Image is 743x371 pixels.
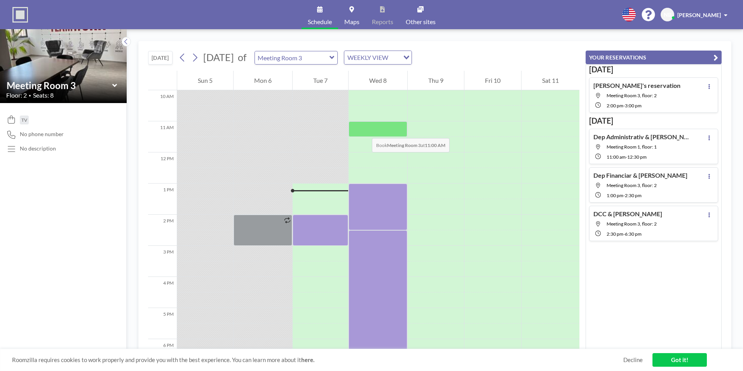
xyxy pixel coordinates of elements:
[625,103,642,108] span: 3:00 PM
[308,19,332,25] span: Schedule
[607,144,657,150] span: Meeting Room 1, floor: 1
[234,71,292,90] div: Mon 6
[607,93,657,98] span: Meeting Room 3, floor: 2
[607,231,623,237] span: 2:30 PM
[607,182,657,188] span: Meeting Room 3, floor: 2
[6,91,27,99] span: Floor: 2
[148,246,177,277] div: 3 PM
[664,11,671,18] span: NB
[464,71,521,90] div: Fri 10
[293,71,348,90] div: Tue 7
[406,19,436,25] span: Other sites
[625,231,642,237] span: 6:30 PM
[607,192,623,198] span: 1:00 PM
[593,82,680,89] h4: [PERSON_NAME]'s reservation
[148,308,177,339] div: 5 PM
[677,12,721,18] span: [PERSON_NAME]
[408,71,464,90] div: Thu 9
[589,116,718,126] h3: [DATE]
[29,93,31,98] span: •
[148,152,177,184] div: 12 PM
[372,138,450,152] span: Book at
[593,133,691,141] h4: Dep Administrativ & [PERSON_NAME]
[148,277,177,308] div: 4 PM
[349,71,407,90] div: Wed 8
[623,103,625,108] span: -
[623,192,625,198] span: -
[148,339,177,370] div: 6 PM
[607,103,623,108] span: 2:00 PM
[391,52,399,63] input: Search for option
[148,184,177,215] div: 1 PM
[387,142,421,148] b: Meeting Room 3
[21,117,27,123] span: TV
[238,51,246,63] span: of
[12,356,623,364] span: Roomzilla requires cookies to work properly and provide you with the best experience. You can lea...
[593,171,687,179] h4: Dep Financiar & [PERSON_NAME]
[148,51,173,65] button: [DATE]
[589,65,718,74] h3: [DATE]
[301,356,314,363] a: here.
[425,142,445,148] b: 11:00 AM
[607,154,626,160] span: 11:00 AM
[20,131,64,138] span: No phone number
[148,215,177,246] div: 2 PM
[344,19,359,25] span: Maps
[623,231,625,237] span: -
[255,51,330,64] input: Meeting Room 3
[148,90,177,121] div: 10 AM
[344,51,412,64] div: Search for option
[203,51,234,63] span: [DATE]
[607,221,657,227] span: Meeting Room 3, floor: 2
[177,71,233,90] div: Sun 5
[33,91,54,99] span: Seats: 8
[12,7,28,23] img: organization-logo
[623,356,643,364] a: Decline
[521,71,579,90] div: Sat 11
[593,210,662,218] h4: DCC & [PERSON_NAME]
[625,192,642,198] span: 2:30 PM
[652,353,707,367] a: Got it!
[20,145,56,152] div: No description
[627,154,647,160] span: 12:30 PM
[586,51,722,64] button: YOUR RESERVATIONS
[148,121,177,152] div: 11 AM
[346,52,390,63] span: WEEKLY VIEW
[7,80,112,91] input: Meeting Room 3
[626,154,627,160] span: -
[372,19,393,25] span: Reports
